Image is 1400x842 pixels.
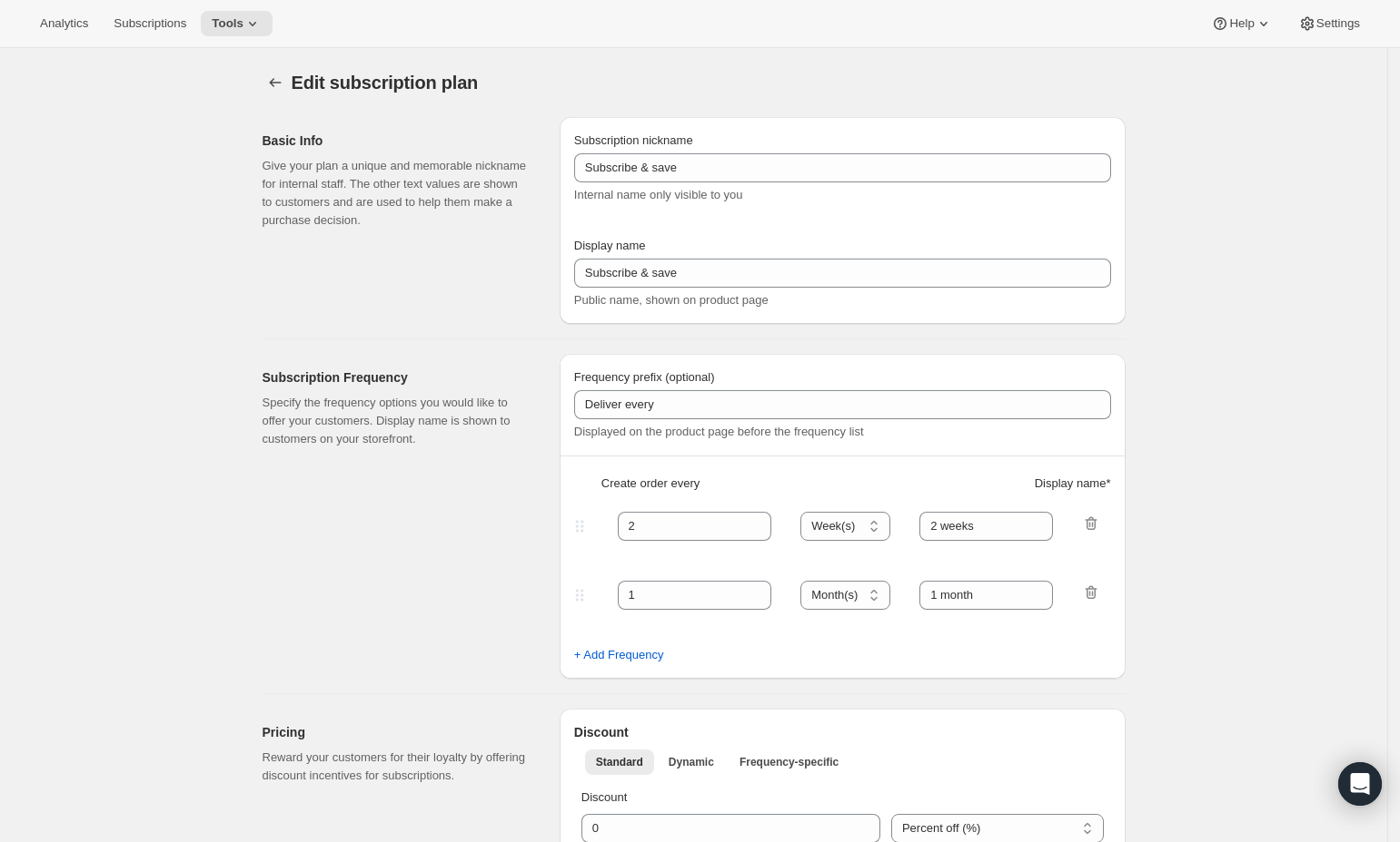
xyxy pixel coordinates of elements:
span: Display name * [1035,475,1111,493]
span: Frequency prefix (optional) [574,370,715,384]
button: Analytics [29,11,99,36]
span: Subscription nickname [574,133,693,147]
span: Create order every [601,475,700,493]
input: Subscribe & Save [574,153,1111,182]
span: Tools [212,16,243,31]
button: Subscriptions [103,11,197,36]
span: Help [1229,16,1254,31]
span: Public name, shown on product page [574,293,769,307]
span: Settings [1316,16,1360,31]
h2: Pricing [263,723,531,741]
h2: Subscription Frequency [263,368,531,387]
button: Help [1200,11,1283,36]
h2: Discount [574,723,1111,741]
input: Deliver every [574,390,1111,419]
input: 1 month [919,581,1053,610]
span: Frequency-specific [740,755,839,769]
span: Display name [574,239,646,252]
span: Standard [596,755,643,769]
input: 1 month [919,512,1053,541]
p: Specify the frequency options you would like to offer your customers. Display name is shown to cu... [263,394,531,448]
p: Give your plan a unique and memorable nickname for internal staff. The other text values are show... [263,157,531,230]
button: Subscription plans [263,70,288,95]
div: Open Intercom Messenger [1338,762,1382,806]
span: Edit subscription plan [292,73,479,93]
button: Tools [201,11,273,36]
span: Subscriptions [114,16,186,31]
span: Internal name only visible to you [574,188,743,201]
input: Subscribe & Save [574,259,1111,288]
span: Dynamic [669,755,714,769]
button: Settings [1287,11,1371,36]
span: Displayed on the product page before the frequency list [574,425,864,438]
p: Discount [581,788,1104,807]
h2: Basic Info [263,132,531,150]
p: Reward your customers for their loyalty by offering discount incentives for subscriptions. [263,749,531,785]
span: + Add Frequency [574,646,664,664]
button: + Add Frequency [563,641,675,670]
span: Analytics [40,16,88,31]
